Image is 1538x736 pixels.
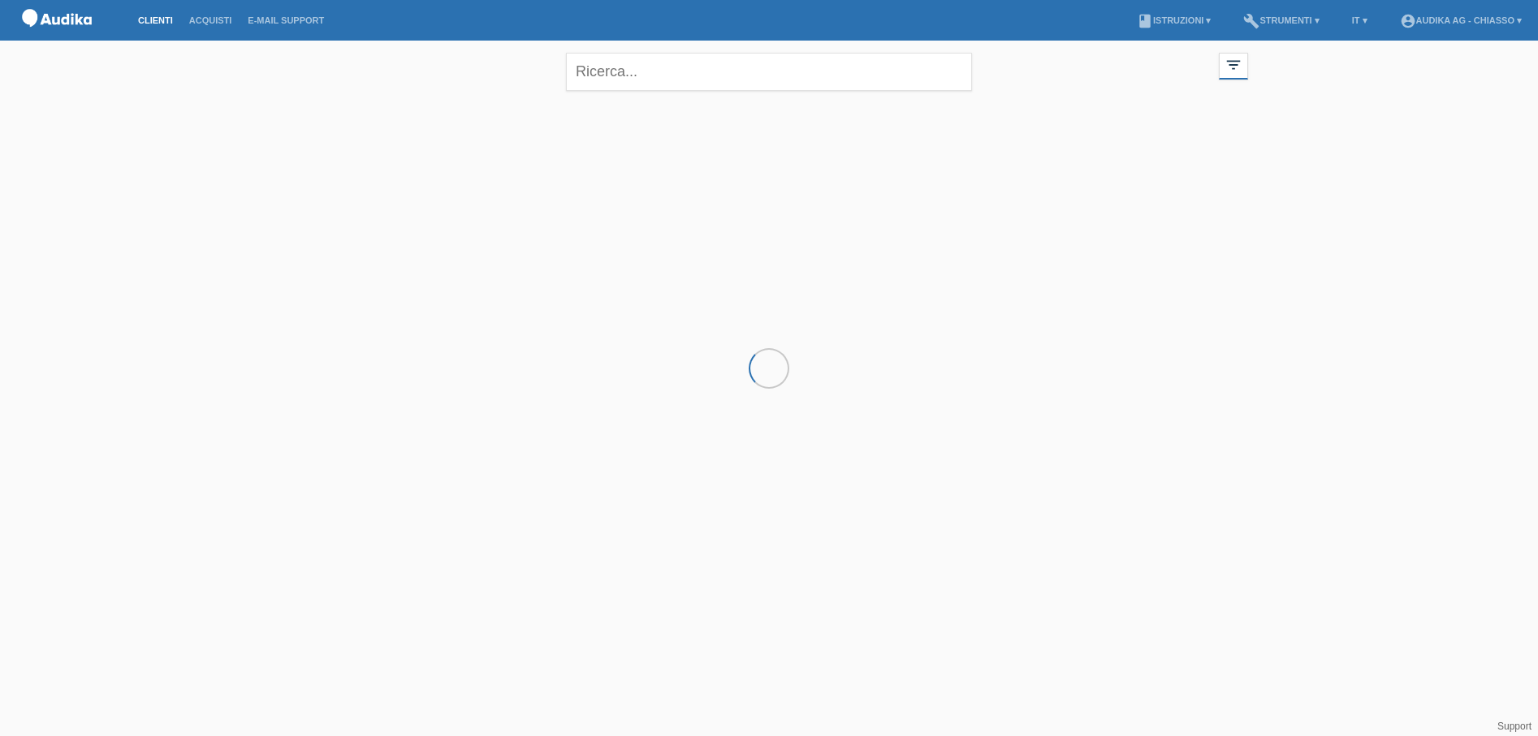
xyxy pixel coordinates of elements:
[1400,13,1416,29] i: account_circle
[1129,15,1219,25] a: bookIstruzioni ▾
[1392,15,1530,25] a: account_circleAudika AG - Chiasso ▾
[240,15,332,25] a: E-mail Support
[1344,15,1376,25] a: IT ▾
[1243,13,1259,29] i: build
[566,53,972,91] input: Ricerca...
[130,15,181,25] a: Clienti
[1235,15,1327,25] a: buildStrumenti ▾
[1137,13,1153,29] i: book
[16,32,97,44] a: POS — MF Group
[1497,721,1532,732] a: Support
[1225,56,1242,74] i: filter_list
[181,15,240,25] a: Acquisti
